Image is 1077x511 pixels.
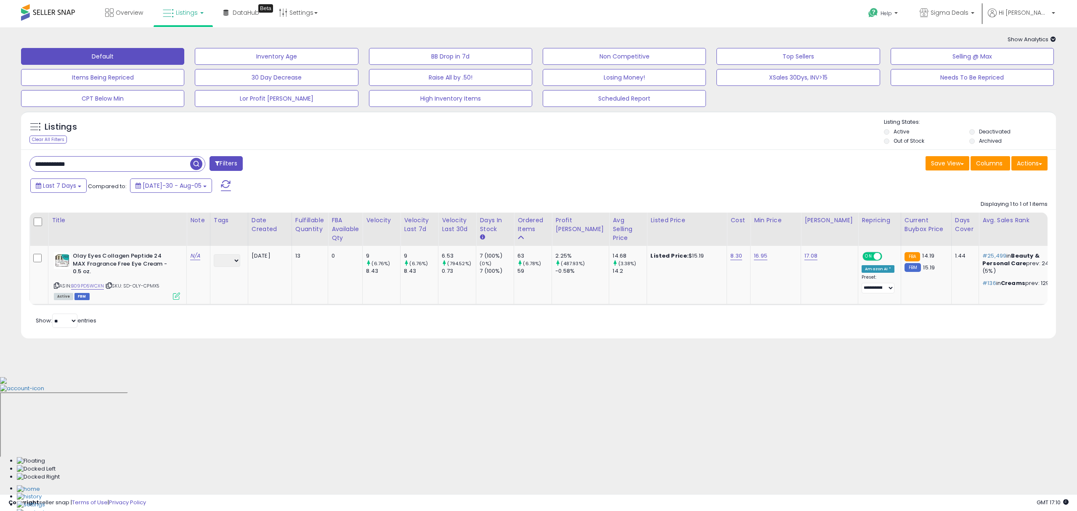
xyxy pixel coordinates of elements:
div: $15.19 [650,252,720,260]
span: Compared to: [88,182,127,190]
small: (3.38%) [618,260,637,267]
div: Displaying 1 to 1 of 1 items [981,200,1048,208]
h5: Listings [45,121,77,133]
a: N/A [190,252,200,260]
button: Default [21,48,184,65]
div: Title [52,216,183,225]
div: Velocity Last 30d [442,216,472,234]
button: Losing Money! [543,69,706,86]
b: Listed Price: [650,252,689,260]
div: [DATE] [252,252,285,260]
b: Olay Eyes Collagen Peptide 24 MAX Fragrance Free Eye Cream - 0.5 oz. [73,252,175,278]
span: Columns [976,159,1003,168]
i: Get Help [868,8,878,18]
button: Needs To Be Repriced [891,69,1054,86]
div: 7 (100%) [480,252,514,260]
div: Clear All Filters [29,136,67,144]
a: 17.08 [804,252,817,260]
small: FBM [905,263,921,272]
p: in prev: 24237 (5%) [982,252,1065,275]
div: 14.2 [613,267,647,275]
small: (0%) [480,260,491,267]
div: Listed Price [650,216,723,225]
div: Days Cover [955,216,975,234]
button: [DATE]-30 - Aug-05 [130,178,212,193]
div: FBA Available Qty [332,216,359,242]
span: All listings currently available for purchase on Amazon [54,293,73,300]
span: Last 7 Days [43,181,76,190]
button: Selling @ Max [891,48,1054,65]
div: Days In Stock [480,216,510,234]
span: 14.19 [922,252,934,260]
span: #136 [982,279,996,287]
small: (6.76%) [409,260,428,267]
div: 0.73 [442,267,476,275]
div: Velocity Last 7d [404,216,435,234]
span: OFF [881,253,894,260]
button: Save View [926,156,969,170]
button: Scheduled Report [543,90,706,107]
small: (6.78%) [523,260,541,267]
span: FBM [74,293,90,300]
div: 7 (100%) [480,267,514,275]
div: 9 [404,252,438,260]
span: Overview [116,8,143,17]
span: #25,499 [982,252,1006,260]
p: in prev: 129 (5%) [982,279,1065,287]
div: Current Buybox Price [905,216,948,234]
button: Inventory Age [195,48,358,65]
small: (487.93%) [561,260,584,267]
div: 6.53 [442,252,476,260]
div: 1.44 [955,252,972,260]
label: Archived [979,137,1002,144]
span: Show: entries [36,317,96,325]
span: Sigma Deals [931,8,968,17]
small: (794.52%) [447,260,471,267]
div: Date Created [252,216,288,234]
div: 0 [332,252,356,260]
a: 16.95 [754,252,767,260]
div: Note [190,216,207,225]
div: Avg. Sales Rank [982,216,1068,225]
div: 2.25% [555,252,609,260]
p: Listing States: [884,118,1056,126]
img: Docked Right [17,473,60,481]
img: History [17,493,42,501]
div: 13 [295,252,321,260]
div: Velocity [366,216,397,225]
div: Min Price [754,216,797,225]
button: Top Sellers [716,48,880,65]
span: 15.19 [923,263,935,271]
button: Raise All by .50! [369,69,532,86]
span: Beauty & Personal Care [982,252,1040,267]
span: DataHub [233,8,259,17]
small: FBA [905,252,920,261]
div: -0.58% [555,267,609,275]
button: 30 Day Decrease [195,69,358,86]
span: Show Analytics [1008,35,1056,43]
div: Amazon AI * [862,265,894,273]
img: Settings [17,501,45,509]
small: Days In Stock. [480,234,485,241]
th: CSV column name: cust_attr_1_Tags [210,213,248,246]
a: 8.30 [730,252,742,260]
a: B09PD5WCXN [71,282,104,290]
div: Profit [PERSON_NAME] [555,216,605,234]
small: (6.76%) [371,260,390,267]
span: [DATE]-30 - Aug-05 [143,181,202,190]
button: XSales 30Dys, INV>15 [716,69,880,86]
div: [PERSON_NAME] [804,216,854,225]
button: High Inventory Items [369,90,532,107]
button: Lor Profit [PERSON_NAME] [195,90,358,107]
div: Fulfillable Quantity [295,216,324,234]
button: CPT Below Min [21,90,184,107]
div: 8.43 [404,267,438,275]
div: 14.68 [613,252,647,260]
div: ASIN: [54,252,180,299]
div: 9 [366,252,400,260]
img: 415bx1r2ebL._SL40_.jpg [54,252,71,269]
span: Help [881,10,892,17]
img: Home [17,485,40,493]
div: Avg Selling Price [613,216,643,242]
button: Actions [1011,156,1048,170]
